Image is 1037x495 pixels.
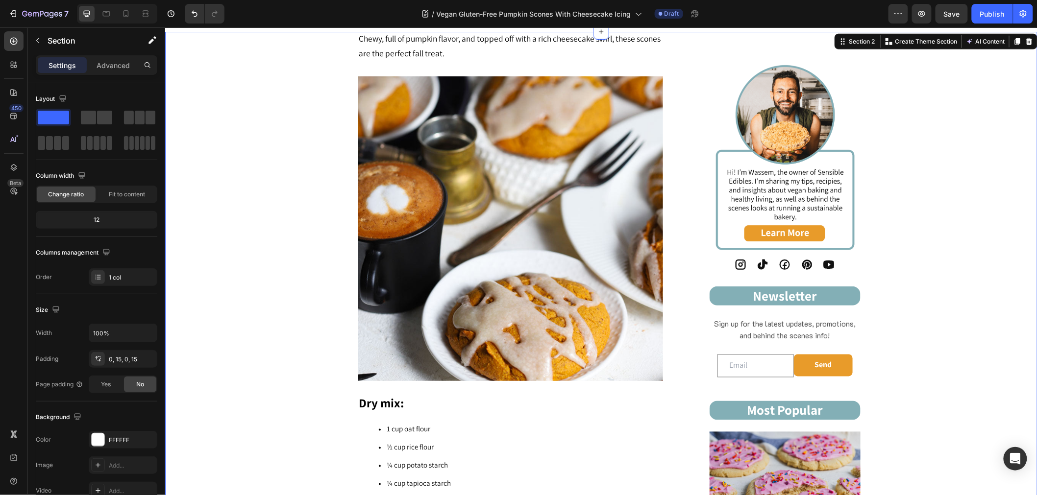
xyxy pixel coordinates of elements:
p: 7 [64,8,69,20]
p: Advanced [97,60,130,71]
div: Columns management [36,246,112,259]
p: Section [48,35,128,47]
div: Add... [109,461,155,470]
div: Section 2 [682,10,712,19]
strong: Dry mix: [194,368,239,384]
button: AI Content [799,8,842,20]
div: Video [36,486,51,495]
div: FFFFFF [109,436,155,445]
div: Layout [36,93,69,106]
div: Page padding [36,380,83,389]
span: ½ cup rice flour [222,415,269,424]
div: Open Intercom Messenger [1004,447,1027,471]
div: Send [649,331,667,345]
span: Draft [665,9,679,18]
span: Change ratio [49,190,84,199]
button: Publish [972,4,1013,24]
p: Create Theme Section [730,10,792,19]
img: blog_sidebar.png [544,32,695,227]
span: Yes [101,380,111,389]
p: Settings [49,60,76,71]
span: Save [944,10,960,18]
img: gempages_507326247945110634-d95e244b-d23e-499f-a8aa-981f34fc3b62.jpg [193,49,498,354]
div: Image [36,461,53,470]
span: 1 cup oat flour [222,397,266,406]
div: Size [36,304,62,317]
div: Order [36,273,52,282]
div: Beta [7,179,24,187]
h2: Newsletter [544,259,695,278]
div: Color [36,435,51,444]
div: Publish [980,9,1005,19]
span: No [136,380,144,389]
div: 12 [38,213,155,227]
div: Background [36,411,83,424]
span: Vegan Gluten-Free Pumpkin Scones With Cheesecake Icing [437,9,631,19]
div: 0, 15, 0, 15 [109,355,155,364]
button: Save [936,4,968,24]
button: 7 [4,4,73,24]
div: Undo/Redo [185,4,224,24]
span: ¼ cup potato starch [222,433,283,443]
div: Width [36,329,52,337]
span: ¼ cup tapioca starch [222,451,286,461]
div: Padding [36,354,58,363]
h2: Most Popular [544,374,695,393]
p: Sign up for the latest updates, promotions, and behind the scenes info! [545,291,694,314]
div: Column width [36,169,88,183]
span: Fit to content [109,190,145,199]
div: 1 col [109,273,155,282]
input: Email [552,327,629,350]
button: Send [629,327,688,349]
input: Auto [89,324,157,342]
div: 450 [9,104,24,112]
span: / [432,9,435,19]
